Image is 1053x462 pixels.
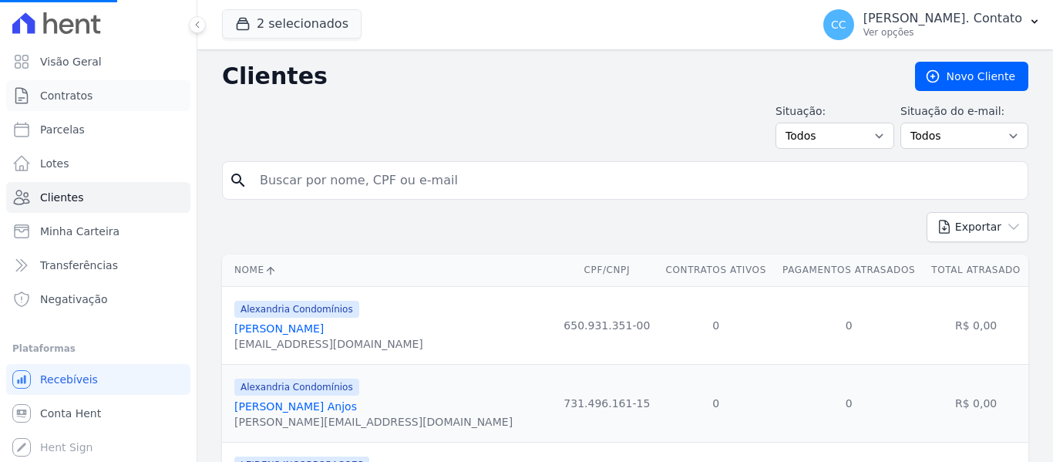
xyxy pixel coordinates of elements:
span: Conta Hent [40,406,101,421]
td: 0 [658,286,774,364]
td: 650.931.351-00 [556,286,658,364]
td: R$ 0,00 [923,286,1028,364]
span: Lotes [40,156,69,171]
div: [EMAIL_ADDRESS][DOMAIN_NAME] [234,336,423,352]
div: Plataformas [12,339,184,358]
input: Buscar por nome, CPF ou e-mail [251,165,1021,196]
span: Recebíveis [40,372,98,387]
label: Situação do e-mail: [900,103,1028,120]
p: Ver opções [863,26,1022,39]
span: Parcelas [40,122,85,137]
a: [PERSON_NAME] Anjos [234,400,357,413]
a: Novo Cliente [915,62,1028,91]
span: Alexandria Condomínios [234,379,359,396]
a: Lotes [6,148,190,179]
th: Pagamentos Atrasados [774,255,923,286]
a: Negativação [6,284,190,315]
div: [PERSON_NAME][EMAIL_ADDRESS][DOMAIN_NAME] [234,414,513,430]
a: Minha Carteira [6,216,190,247]
th: CPF/CNPJ [556,255,658,286]
td: 731.496.161-15 [556,364,658,442]
span: Negativação [40,292,108,307]
h2: Clientes [222,62,890,90]
a: Visão Geral [6,46,190,77]
span: Clientes [40,190,83,205]
a: Clientes [6,182,190,213]
span: Visão Geral [40,54,102,69]
button: Exportar [927,212,1028,242]
i: search [229,171,247,190]
a: [PERSON_NAME] [234,322,324,335]
th: Contratos Ativos [658,255,774,286]
td: 0 [774,364,923,442]
th: Nome [222,255,556,286]
span: Contratos [40,88,93,103]
span: CC [831,19,846,30]
span: Minha Carteira [40,224,119,239]
p: [PERSON_NAME]. Contato [863,11,1022,26]
a: Contratos [6,80,190,111]
span: Alexandria Condomínios [234,301,359,318]
button: 2 selecionados [222,9,362,39]
a: Parcelas [6,114,190,145]
a: Transferências [6,250,190,281]
span: Transferências [40,258,118,273]
a: Conta Hent [6,398,190,429]
button: CC [PERSON_NAME]. Contato Ver opções [811,3,1053,46]
a: Recebíveis [6,364,190,395]
td: 0 [774,286,923,364]
th: Total Atrasado [923,255,1028,286]
td: 0 [658,364,774,442]
label: Situação: [775,103,894,120]
td: R$ 0,00 [923,364,1028,442]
